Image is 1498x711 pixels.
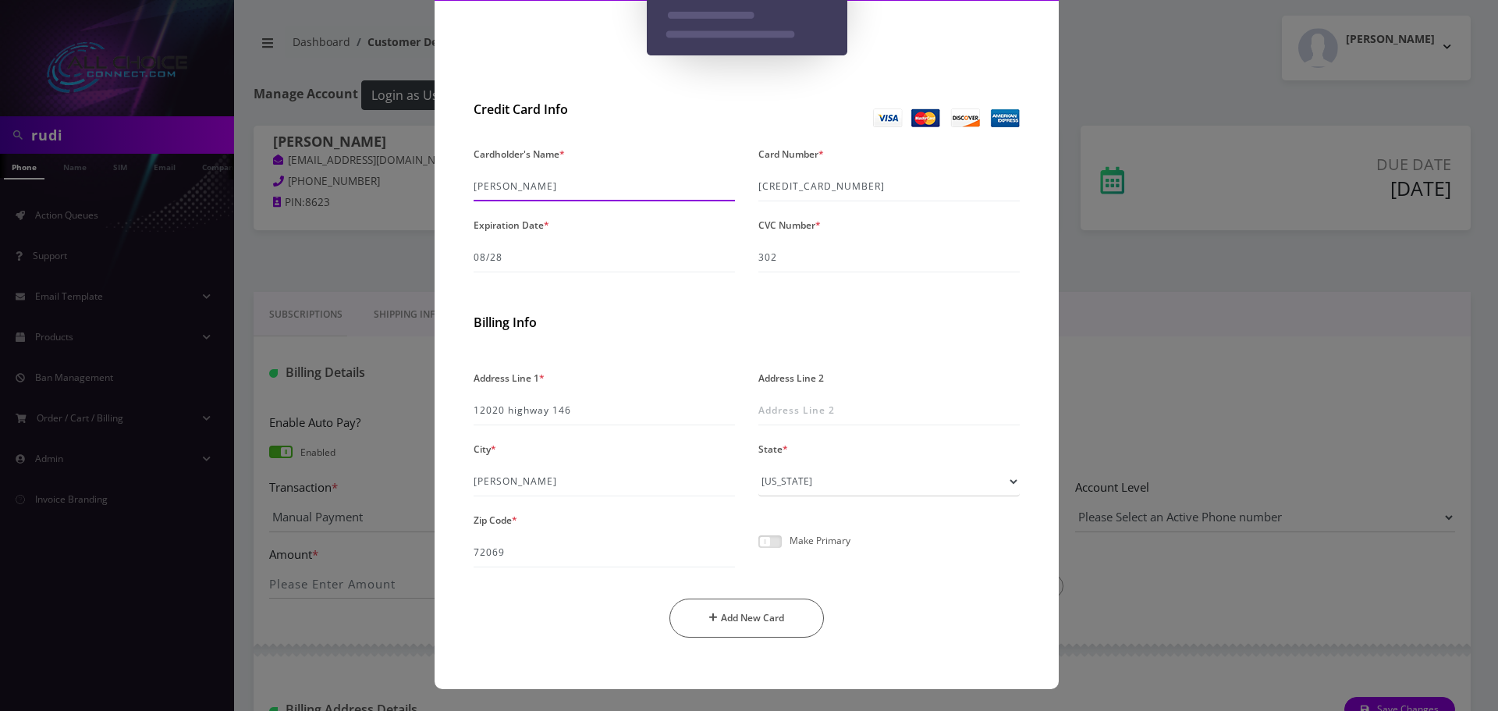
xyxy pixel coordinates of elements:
input: Please Enter Card New Number [758,172,1020,201]
input: CVV [758,243,1020,272]
input: Address Line 2 [758,396,1020,425]
input: City [474,467,735,496]
input: Address Line 1 [474,396,735,425]
label: Cardholder's Name [474,143,565,165]
button: Add New Card [669,599,825,638]
label: Address Line 2 [758,367,824,389]
h2: Credit Card Info [474,102,735,117]
input: MM/YY [474,243,735,272]
h2: Billing Info [474,315,1020,330]
label: CVC Number [758,214,821,236]
label: Address Line 1 [474,367,545,389]
label: State [758,438,788,460]
img: Credit Card Info [873,108,1020,127]
label: Expiration Date [474,214,549,236]
label: City [474,438,496,460]
input: Please Enter Cardholder’s Name [474,172,735,201]
label: Card Number [758,143,824,165]
p: Make Primary [790,535,850,546]
label: Zip Code [474,509,517,531]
